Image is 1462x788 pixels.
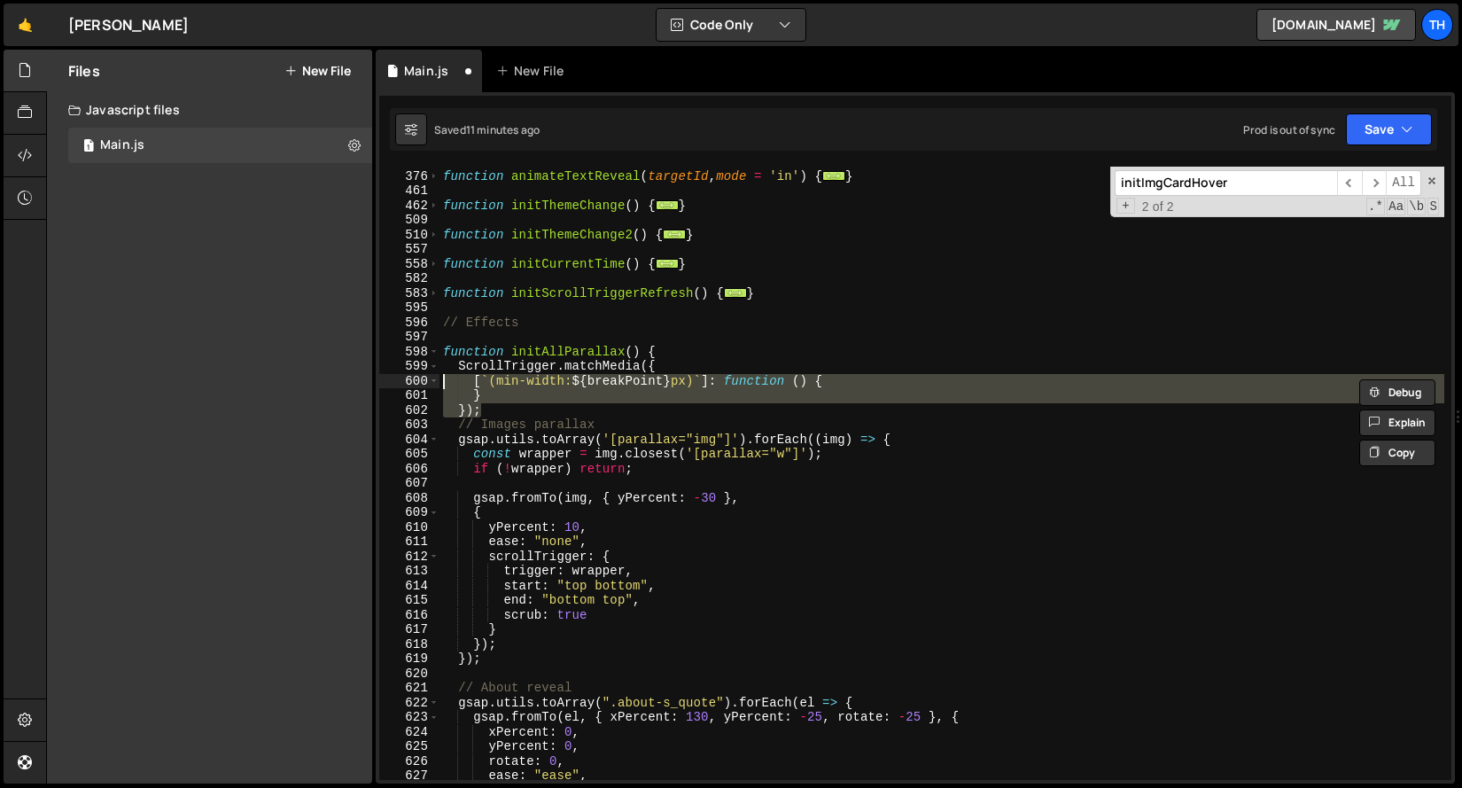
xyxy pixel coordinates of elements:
[379,403,439,418] div: 602
[379,608,439,623] div: 616
[656,199,679,209] span: ...
[724,287,747,297] span: ...
[379,462,439,477] div: 606
[68,61,100,81] h2: Files
[379,520,439,535] div: 610
[379,433,439,448] div: 604
[1115,170,1337,196] input: Search for
[1407,198,1426,215] span: Whole Word Search
[1421,9,1453,41] a: Th
[47,92,372,128] div: Javascript files
[379,622,439,637] div: 617
[379,242,439,257] div: 557
[379,768,439,784] div: 627
[822,170,845,180] span: ...
[1337,170,1362,196] span: ​
[466,122,540,137] div: 11 minutes ago
[1135,199,1181,215] span: 2 of 2
[379,199,439,214] div: 462
[434,122,540,137] div: Saved
[379,637,439,652] div: 618
[379,754,439,769] div: 626
[379,183,439,199] div: 461
[379,725,439,740] div: 624
[1427,198,1439,215] span: Search In Selection
[379,491,439,506] div: 608
[379,417,439,433] div: 603
[1386,170,1421,196] span: Alt-Enter
[1387,198,1405,215] span: CaseSensitive Search
[379,388,439,403] div: 601
[1256,9,1416,41] a: [DOMAIN_NAME]
[1243,122,1335,137] div: Prod is out of sync
[379,710,439,725] div: 623
[379,681,439,696] div: 621
[379,593,439,608] div: 615
[379,739,439,754] div: 625
[379,271,439,286] div: 582
[379,300,439,316] div: 595
[1116,198,1135,215] span: Toggle Replace mode
[663,229,686,238] span: ...
[379,213,439,228] div: 509
[1362,170,1387,196] span: ​
[1359,379,1435,406] button: Debug
[379,374,439,389] div: 600
[1346,113,1432,145] button: Save
[284,64,351,78] button: New File
[379,330,439,345] div: 597
[379,550,439,565] div: 612
[379,667,439,682] div: 620
[496,62,571,80] div: New File
[1366,198,1385,215] span: RegExp Search
[68,14,189,35] div: [PERSON_NAME]
[1359,440,1435,466] button: Copy
[379,447,439,462] div: 605
[1359,410,1435,436] button: Explain
[657,9,805,41] button: Code Only
[4,4,47,46] a: 🤙
[379,228,439,243] div: 510
[379,579,439,594] div: 614
[379,359,439,374] div: 599
[379,505,439,520] div: 609
[100,137,144,153] div: Main.js
[379,169,439,184] div: 376
[379,257,439,272] div: 558
[379,476,439,491] div: 607
[379,345,439,360] div: 598
[379,316,439,331] div: 596
[379,651,439,667] div: 619
[379,286,439,301] div: 583
[379,564,439,579] div: 613
[68,128,372,163] div: 16840/46037.js
[83,140,94,154] span: 1
[379,534,439,550] div: 611
[656,258,679,268] span: ...
[379,696,439,711] div: 622
[404,62,448,80] div: Main.js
